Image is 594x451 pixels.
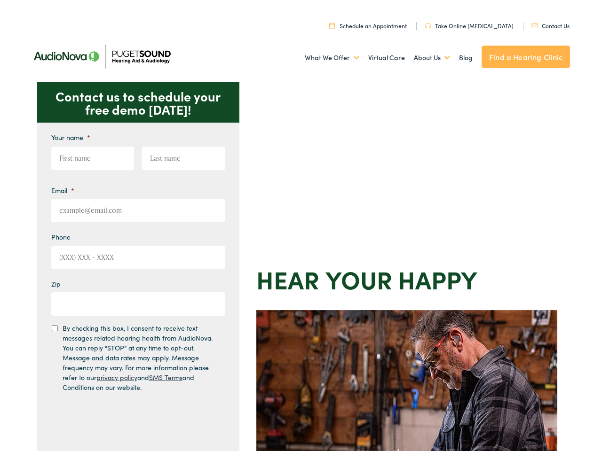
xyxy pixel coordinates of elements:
[531,23,538,28] img: utility icon
[425,23,431,29] img: utility icon
[51,280,61,288] label: Zip
[37,82,239,123] p: Contact us to schedule your free demo [DATE]!
[531,22,570,30] a: Contact Us
[96,373,137,382] a: privacy policy
[142,147,225,170] input: Last name
[482,46,570,68] a: Find a Hearing Clinic
[51,186,74,194] label: Email
[414,40,450,75] a: About Us
[51,233,71,241] label: Phone
[425,22,514,30] a: Take Online [MEDICAL_DATA]
[51,147,135,170] input: First name
[51,246,225,269] input: (XXX) XXX - XXXX
[329,22,407,30] a: Schedule an Appointment
[256,262,319,296] strong: Hear
[329,23,335,29] img: utility icon
[305,40,359,75] a: What We Offer
[459,40,473,75] a: Blog
[51,133,90,141] label: Your name
[325,262,477,296] strong: your Happy
[368,40,405,75] a: Virtual Care
[63,323,217,392] label: By checking this box, I consent to receive text messages related hearing health from AudioNova. Y...
[149,373,182,382] a: SMS Terms
[51,199,225,222] input: example@email.com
